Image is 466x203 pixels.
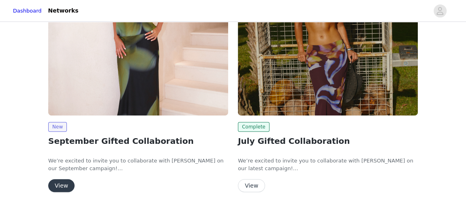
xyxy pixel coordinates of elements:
a: View [48,183,75,189]
h2: September Gifted Collaboration [48,135,228,147]
a: Networks [43,2,83,20]
p: We’re excited to invite you to collaborate with [PERSON_NAME] on our September campaign! [48,157,228,173]
button: View [48,179,75,192]
span: Complete [238,122,269,132]
button: View [238,179,265,192]
a: Dashboard [13,7,42,15]
div: avatar [436,4,444,17]
span: New [48,122,67,132]
h2: July Gifted Collaboration [238,135,418,147]
a: View [238,183,265,189]
p: We’re excited to invite you to collaborate with [PERSON_NAME] on our latest campaign! [238,157,418,173]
